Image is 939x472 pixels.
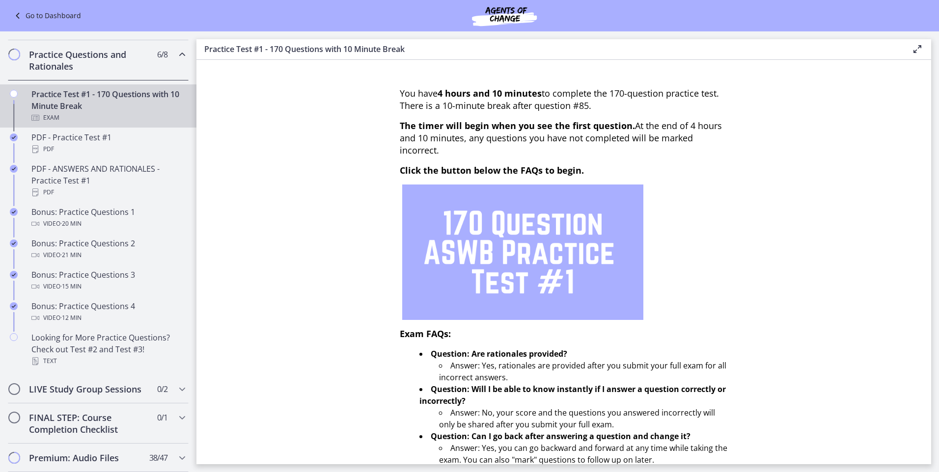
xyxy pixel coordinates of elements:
a: Go to Dashboard [12,10,81,22]
div: Bonus: Practice Questions 3 [31,269,185,292]
span: 6 / 8 [157,49,167,60]
span: At the end of 4 hours and 10 minutes, any questions you have not completed will be marked incorrect. [400,120,722,156]
i: Completed [10,133,18,141]
span: · 12 min [60,312,82,324]
h2: Premium: Audio Files [29,452,149,464]
span: · 20 min [60,218,82,230]
strong: 4 hours and 10 minutes [438,87,542,99]
div: PDF - Practice Test #1 [31,131,185,155]
div: Video [31,249,185,261]
i: Completed [10,302,18,310]
h2: FINAL STEP: Course Completion Checklist [29,412,149,435]
strong: Question: Can I go back after answering a question and change it? [431,431,690,442]
span: 0 / 2 [157,383,167,395]
div: PDF - ANSWERS AND RATIONALES - Practice Test #1 [31,163,185,198]
img: Agents of Change [445,4,563,27]
div: PDF [31,186,185,198]
div: Bonus: Practice Questions 2 [31,237,185,261]
li: Answer: No, your score and the questions you answered incorrectly will only be shared after you s... [439,407,728,430]
span: The timer will begin when you see the first question. [400,120,635,131]
div: Practice Test #1 - 170 Questions with 10 Minute Break [31,88,185,124]
i: Completed [10,165,18,173]
strong: Question: Are rationales provided? [431,348,567,359]
span: 38 / 47 [149,452,167,464]
div: PDF [31,143,185,155]
h2: LIVE Study Group Sessions [29,383,149,395]
span: · 15 min [60,281,82,292]
div: Bonus: Practice Questions 4 [31,300,185,324]
img: 1.png [402,184,643,320]
i: Completed [10,208,18,216]
span: · 21 min [60,249,82,261]
span: 0 / 1 [157,412,167,423]
i: Completed [10,271,18,279]
i: Completed [10,239,18,247]
div: Video [31,281,185,292]
h2: Practice Questions and Rationales [29,49,149,72]
div: Video [31,218,185,230]
strong: Question: Will I be able to know instantly if I answer a question correctly or incorrectly? [419,384,726,406]
span: Exam FAQs: [400,328,451,340]
li: Answer: Yes, you can go backward and forward at any time while taking the exam. You can also "mar... [439,442,728,466]
div: Exam [31,112,185,124]
h3: Practice Test #1 - 170 Questions with 10 Minute Break [204,43,896,55]
div: Looking for More Practice Questions? Check out Test #2 and Test #3! [31,332,185,367]
div: Bonus: Practice Questions 1 [31,206,185,230]
div: Video [31,312,185,324]
li: Answer: Yes, rationales are provided after you submit your full exam for all incorrect answers. [439,360,728,383]
span: You have to complete the 170-question practice test. There is a 10-minute break after question #85. [400,87,719,111]
span: Click the button below the FAQs to begin. [400,164,584,176]
div: Text [31,355,185,367]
